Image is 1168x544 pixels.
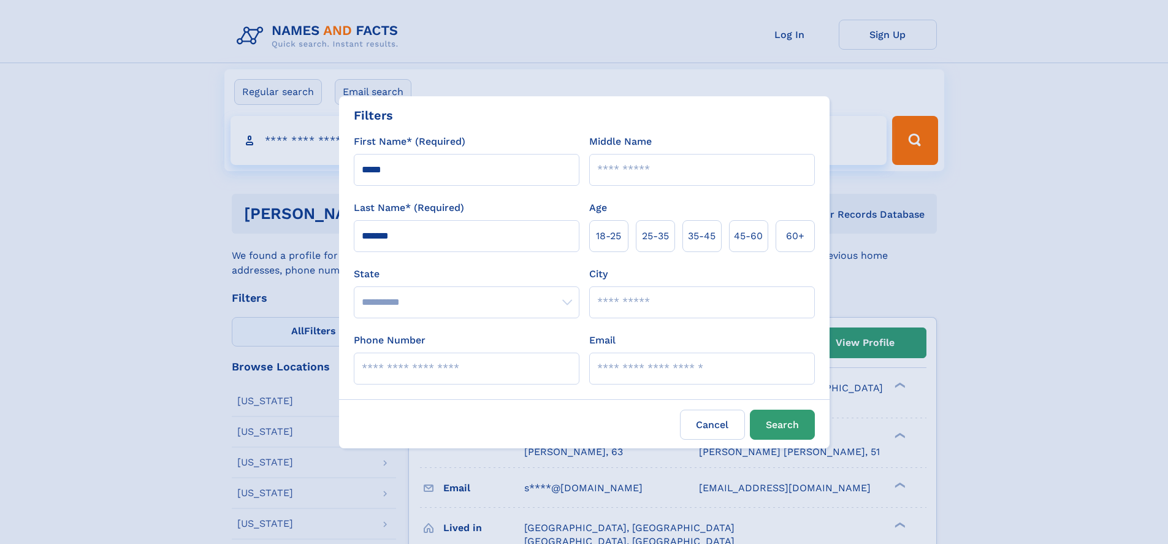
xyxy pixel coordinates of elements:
label: City [589,267,608,282]
label: Middle Name [589,134,652,149]
label: Email [589,333,616,348]
span: 18‑25 [596,229,621,243]
button: Search [750,410,815,440]
label: Phone Number [354,333,426,348]
div: Filters [354,106,393,125]
label: Cancel [680,410,745,440]
span: 45‑60 [734,229,763,243]
span: 25‑35 [642,229,669,243]
span: 60+ [786,229,804,243]
label: Last Name* (Required) [354,201,464,215]
label: Age [589,201,607,215]
label: State [354,267,579,282]
label: First Name* (Required) [354,134,465,149]
span: 35‑45 [688,229,716,243]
